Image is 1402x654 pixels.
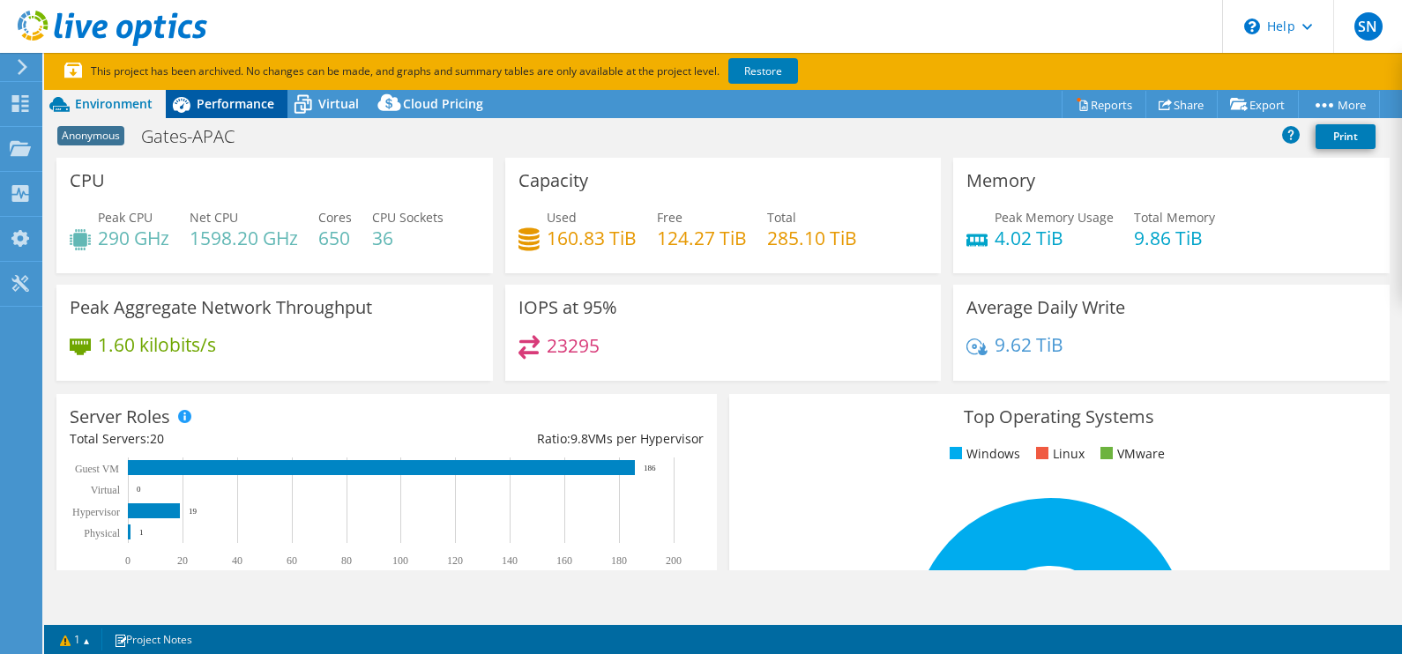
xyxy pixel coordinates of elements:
text: Guest VM [75,463,119,475]
span: Cloud Pricing [403,95,483,112]
h4: 4.02 TiB [995,228,1114,248]
h3: Server Roles [70,407,170,427]
li: Linux [1032,444,1085,464]
h4: 36 [372,228,444,248]
h4: 23295 [547,336,600,355]
text: 186 [644,464,656,472]
span: Peak Memory Usage [995,209,1114,226]
h3: Memory [966,171,1035,190]
a: Print [1316,124,1376,149]
div: Total Servers: [70,429,386,449]
text: 140 [502,554,518,567]
span: 20 [150,430,164,447]
span: Environment [75,95,153,112]
span: SN [1354,12,1383,41]
text: 20 [177,554,188,567]
span: Net CPU [190,209,238,226]
li: Windows [945,444,1020,464]
span: Peak CPU [98,209,153,226]
a: Export [1217,91,1299,118]
h4: 650 [318,228,352,248]
h3: CPU [70,171,105,190]
span: Used [547,209,577,226]
span: Cores [318,209,352,226]
p: This project has been archived. No changes can be made, and graphs and summary tables are only av... [64,62,928,81]
span: Free [657,209,682,226]
h3: IOPS at 95% [518,298,617,317]
text: 80 [341,554,352,567]
span: Performance [197,95,274,112]
h4: 1598.20 GHz [190,228,298,248]
li: VMware [1096,444,1165,464]
h1: Gates-APAC [133,127,262,146]
h3: Capacity [518,171,588,190]
span: Virtual [318,95,359,112]
h4: 9.86 TiB [1134,228,1215,248]
text: 120 [447,554,463,567]
h3: Average Daily Write [966,298,1125,317]
a: More [1298,91,1380,118]
text: Hypervisor [72,506,120,518]
a: Share [1145,91,1218,118]
svg: \n [1244,19,1260,34]
text: 40 [232,554,242,567]
text: 200 [666,554,682,567]
a: Project Notes [101,628,205,650]
span: Total Memory [1134,209,1215,226]
h4: 9.62 TiB [995,335,1063,354]
span: 9.8 [570,430,588,447]
a: Reports [1062,91,1146,118]
text: 180 [611,554,627,567]
h3: Top Operating Systems [742,407,1376,427]
a: Restore [728,58,798,84]
a: 1 [48,628,102,650]
h4: 160.83 TiB [547,228,637,248]
text: 160 [556,554,572,567]
text: Virtual [91,484,121,496]
h4: 124.27 TiB [657,228,747,248]
span: Anonymous [57,126,124,145]
text: 0 [137,485,141,494]
text: 1 [139,528,144,537]
div: Ratio: VMs per Hypervisor [386,429,703,449]
span: Total [767,209,796,226]
text: 19 [189,507,198,516]
h4: 290 GHz [98,228,169,248]
text: 100 [392,554,408,567]
text: Physical [84,527,120,539]
span: CPU Sockets [372,209,444,226]
text: 60 [287,554,297,567]
h4: 1.60 kilobits/s [98,335,216,354]
h3: Peak Aggregate Network Throughput [70,298,372,317]
h4: 285.10 TiB [767,228,857,248]
text: 0 [125,554,131,567]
